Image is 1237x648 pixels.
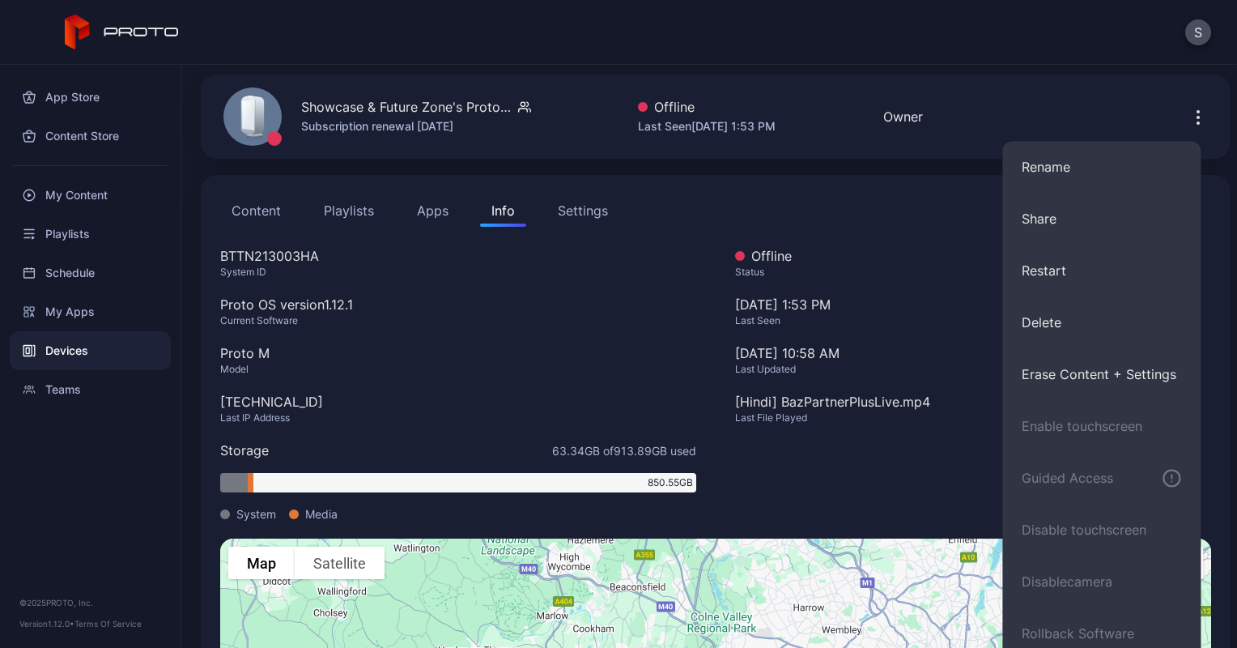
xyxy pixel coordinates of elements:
span: 850.55 GB [648,475,693,490]
div: Last Seen [DATE] 1:53 PM [638,117,776,136]
a: Teams [10,370,171,409]
div: Settings [558,201,608,220]
div: Model [220,363,696,376]
button: Restart [1002,245,1201,296]
button: Playlists [312,194,385,227]
a: Devices [10,331,171,370]
div: Storage [220,441,269,460]
div: [TECHNICAL_ID] [220,392,696,411]
button: Content [220,194,292,227]
div: Proto OS version 1.12.1 [220,295,696,314]
button: Info [480,194,526,227]
div: Current Software [220,314,696,327]
a: Schedule [10,254,171,292]
a: Playlists [10,215,171,254]
a: My Apps [10,292,171,331]
a: App Store [10,78,171,117]
div: Last File Played [735,411,1211,424]
a: Content Store [10,117,171,156]
div: Info [491,201,515,220]
button: Guided Access [1002,452,1201,504]
span: System [236,505,276,522]
div: Last Updated [735,363,1211,376]
div: Guided Access [1022,468,1113,488]
button: Settings [546,194,619,227]
button: Share [1002,193,1201,245]
div: Offline [638,97,776,117]
div: Last IP Address [220,411,696,424]
div: © 2025 PROTO, Inc. [19,596,161,609]
span: Version 1.12.0 • [19,619,74,629]
button: Disable touchscreen [1002,504,1201,556]
span: Media [305,505,338,522]
div: Last Seen [735,314,1211,327]
div: BTTN213003HA [220,246,696,266]
button: Disablecamera [1002,556,1201,607]
button: S [1185,19,1211,45]
span: 63.34 GB of 913.89 GB used [552,442,696,459]
button: Delete [1002,296,1201,348]
button: Rename [1002,141,1201,193]
a: Terms Of Service [74,619,142,629]
div: [Hindi] BazPartnerPlusLive.mp4 [735,392,1211,411]
button: Show street map [228,547,295,579]
div: Offline [735,246,1211,266]
button: Show satellite imagery [295,547,385,579]
a: My Content [10,176,171,215]
button: Erase Content + Settings [1002,348,1201,400]
div: System ID [220,266,696,279]
div: Subscription renewal [DATE] [301,117,531,136]
button: Apps [406,194,460,227]
button: Enable touchscreen [1002,400,1201,452]
div: Proto M [220,343,696,363]
div: Showcase & Future Zone's Proto M [301,97,512,117]
div: Status [735,266,1211,279]
div: [DATE] 1:53 PM [735,295,1211,343]
div: [DATE] 10:58 AM [735,343,1211,363]
div: Owner [883,107,923,126]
